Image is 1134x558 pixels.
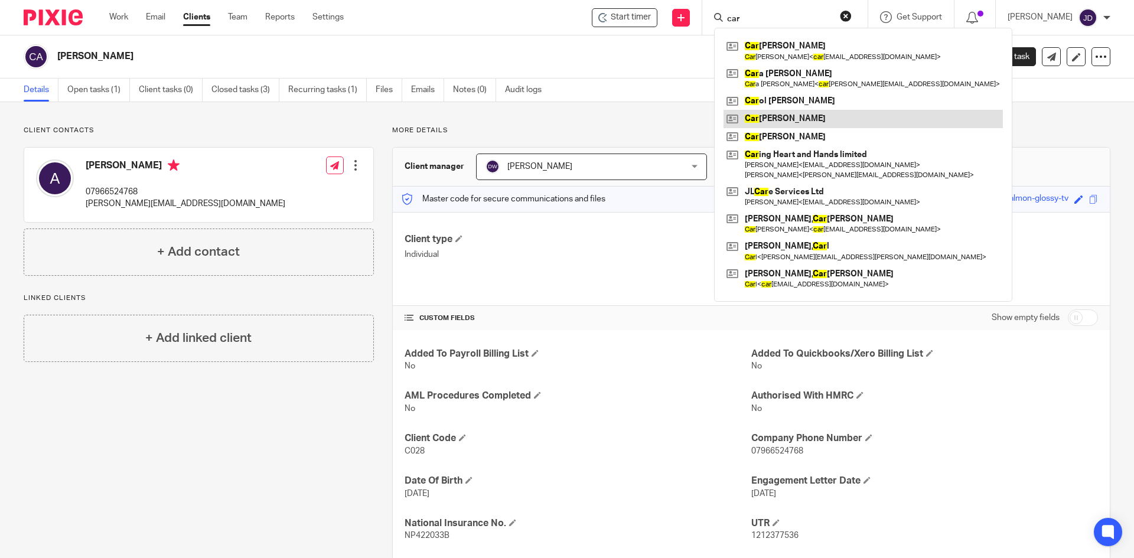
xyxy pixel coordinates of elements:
[86,198,285,210] p: [PERSON_NAME][EMAIL_ADDRESS][DOMAIN_NAME]
[751,390,1098,402] h4: Authorised With HMRC
[505,79,550,102] a: Audit logs
[453,79,496,102] a: Notes (0)
[183,11,210,23] a: Clients
[751,447,803,455] span: 07966524768
[86,186,285,198] p: 07966524768
[405,531,449,540] span: NP422033B
[405,233,751,246] h4: Client type
[1078,8,1097,27] img: svg%3E
[897,13,942,21] span: Get Support
[405,447,425,455] span: C028
[86,159,285,174] h4: [PERSON_NAME]
[751,404,762,413] span: No
[211,79,279,102] a: Closed tasks (3)
[405,475,751,487] h4: Date Of Birth
[726,14,832,25] input: Search
[611,11,651,24] span: Start timer
[157,243,240,261] h4: + Add contact
[751,490,776,498] span: [DATE]
[840,10,852,22] button: Clear
[24,126,374,135] p: Client contacts
[405,432,751,445] h4: Client Code
[36,159,74,197] img: svg%3E
[1008,11,1073,23] p: [PERSON_NAME]
[228,11,247,23] a: Team
[139,79,203,102] a: Client tasks (0)
[592,8,657,27] div: Craven, Amanda
[24,44,48,69] img: svg%3E
[411,79,444,102] a: Emails
[392,126,1110,135] p: More details
[405,404,415,413] span: No
[405,490,429,498] span: [DATE]
[312,11,344,23] a: Settings
[146,11,165,23] a: Email
[485,159,500,174] img: svg%3E
[751,348,1098,360] h4: Added To Quickbooks/Xero Billing List
[981,192,1068,206] div: windy-salmon-glossy-tv
[57,50,771,63] h2: [PERSON_NAME]
[751,362,762,370] span: No
[405,517,751,530] h4: National Insurance No.
[24,79,58,102] a: Details
[145,329,252,347] h4: + Add linked client
[507,162,572,171] span: [PERSON_NAME]
[405,249,751,260] p: Individual
[402,193,605,205] p: Master code for secure communications and files
[24,293,374,303] p: Linked clients
[405,390,751,402] h4: AML Procedures Completed
[751,517,1098,530] h4: UTR
[405,314,751,323] h4: CUSTOM FIELDS
[751,432,1098,445] h4: Company Phone Number
[67,79,130,102] a: Open tasks (1)
[751,531,799,540] span: 1212377536
[405,161,464,172] h3: Client manager
[405,362,415,370] span: No
[405,348,751,360] h4: Added To Payroll Billing List
[376,79,402,102] a: Files
[109,11,128,23] a: Work
[24,9,83,25] img: Pixie
[265,11,295,23] a: Reports
[288,79,367,102] a: Recurring tasks (1)
[751,475,1098,487] h4: Engagement Letter Date
[992,312,1060,324] label: Show empty fields
[168,159,180,171] i: Primary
